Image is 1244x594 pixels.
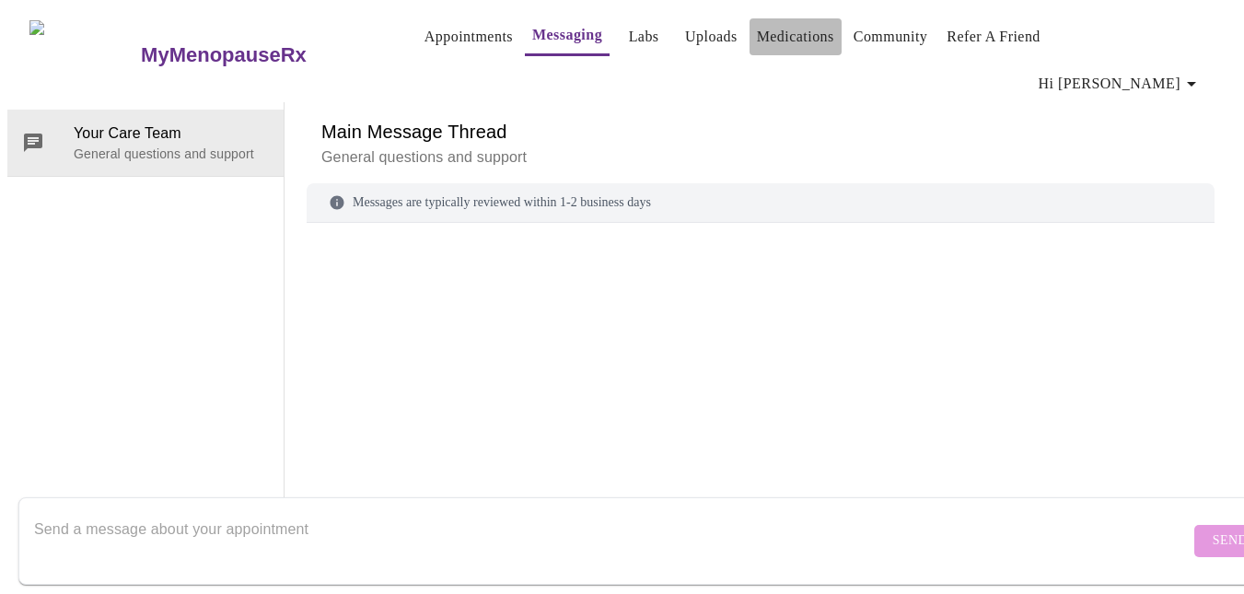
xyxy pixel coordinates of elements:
button: Refer a Friend [939,18,1048,55]
a: Appointments [424,24,513,50]
textarea: Send a message about your appointment [34,511,1190,570]
a: MyMenopauseRx [139,23,380,87]
a: Medications [757,24,834,50]
h6: Main Message Thread [321,117,1200,146]
button: Appointments [417,18,520,55]
a: Labs [629,24,659,50]
button: Messaging [525,17,610,56]
p: General questions and support [74,145,269,163]
button: Medications [750,18,842,55]
h3: MyMenopauseRx [141,43,307,67]
a: Community [854,24,928,50]
div: Your Care TeamGeneral questions and support [7,110,284,176]
a: Uploads [685,24,738,50]
span: Your Care Team [74,122,269,145]
a: Messaging [532,22,602,48]
div: Messages are typically reviewed within 1-2 business days [307,183,1215,223]
p: General questions and support [321,146,1200,169]
button: Uploads [678,18,745,55]
button: Community [846,18,936,55]
a: Refer a Friend [947,24,1041,50]
span: Hi [PERSON_NAME] [1039,71,1203,97]
button: Hi [PERSON_NAME] [1031,65,1210,102]
button: Labs [614,18,673,55]
img: MyMenopauseRx Logo [29,20,139,89]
